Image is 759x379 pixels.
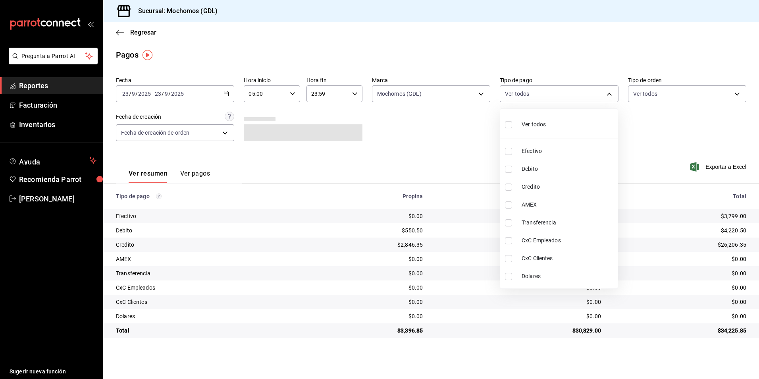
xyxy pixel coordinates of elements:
span: Efectivo [522,147,615,155]
span: Credito [522,183,615,191]
span: Transferencia [522,219,615,227]
span: CxC Clientes [522,254,615,263]
span: Ver todos [522,120,546,129]
span: AMEX [522,201,615,209]
img: Tooltip marker [143,50,152,60]
span: Debito [522,165,615,173]
span: Dolares [522,272,615,280]
span: CxC Empleados [522,236,615,245]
